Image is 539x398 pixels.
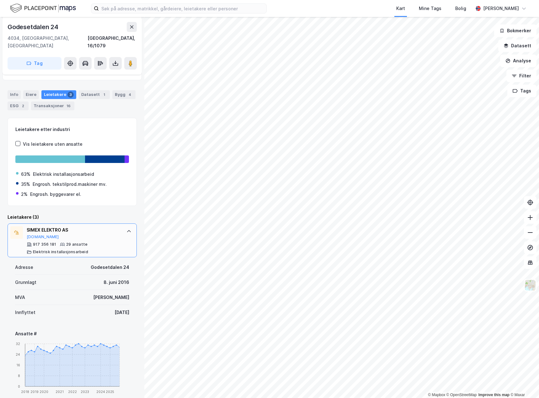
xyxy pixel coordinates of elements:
button: [DOMAIN_NAME] [27,234,59,239]
tspan: 2023 [81,390,89,394]
div: 8. juni 2016 [104,279,129,286]
div: Leietakere (3) [8,213,137,221]
div: 35% [21,181,30,188]
div: Engrosh. tekstilprod.maskiner mv. [33,181,107,188]
div: Godesetdalen 24 [91,264,129,271]
div: 29 ansatte [66,242,88,247]
tspan: 8 [18,374,20,378]
div: Ansatte # [15,330,129,338]
div: Kontrollprogram for chat [508,368,539,398]
button: Bokmerker [494,24,536,37]
tspan: 32 [16,342,20,346]
tspan: 2022 [68,390,77,394]
div: 917 356 181 [33,242,56,247]
button: Filter [506,70,536,82]
div: 4 [127,92,133,98]
button: Tags [507,85,536,97]
tspan: 2021 [56,390,64,394]
div: Bygg [112,90,136,99]
tspan: 24 [16,353,20,356]
div: 2% [21,191,28,198]
div: 63% [21,170,30,178]
div: 4034, [GEOGRAPHIC_DATA], [GEOGRAPHIC_DATA] [8,34,88,50]
div: Leietakere [41,90,76,99]
tspan: 2019 [30,390,39,394]
tspan: 2020 [40,390,48,394]
a: Improve this map [478,393,510,397]
div: Kart [396,5,405,12]
iframe: Chat Widget [508,368,539,398]
div: Transaksjoner [31,102,74,110]
div: Godesetdalen 24 [8,22,60,32]
div: MVA [15,294,25,301]
div: [GEOGRAPHIC_DATA], 16/1079 [88,34,137,50]
div: Eiere [23,90,39,99]
tspan: 2024 [96,390,105,394]
div: 1 [101,92,107,98]
div: Elektrisk installasjonsarbeid [33,249,88,254]
div: ESG [8,102,29,110]
div: Datasett [79,90,110,99]
tspan: 2018 [21,390,29,394]
div: Info [8,90,21,99]
div: 3 [67,92,74,98]
div: Adresse [15,264,33,271]
div: [DATE] [115,309,129,316]
div: Mine Tags [419,5,441,12]
div: 16 [65,103,72,109]
button: Datasett [498,39,536,52]
div: [PERSON_NAME] [93,294,129,301]
div: 2 [20,103,26,109]
button: Tag [8,57,61,70]
div: Grunnlagt [15,279,36,286]
div: Leietakere etter industri [15,126,129,133]
div: Engrosh. byggevarer el. [30,191,81,198]
a: Mapbox [428,393,445,397]
a: OpenStreetMap [446,393,477,397]
div: [PERSON_NAME] [483,5,519,12]
tspan: 16 [16,363,20,367]
div: Vis leietakere uten ansatte [23,140,83,148]
div: Bolig [455,5,466,12]
img: Z [524,279,536,291]
div: Elektrisk installasjonsarbeid [33,170,94,178]
tspan: 0 [18,385,20,388]
img: logo.f888ab2527a4732fd821a326f86c7f29.svg [10,3,76,14]
tspan: 2025 [106,390,114,394]
button: Analyse [500,55,536,67]
div: SIMEX ELEKTRO AS [27,226,120,234]
input: Søk på adresse, matrikkel, gårdeiere, leietakere eller personer [99,4,266,13]
div: Innflyttet [15,309,35,316]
